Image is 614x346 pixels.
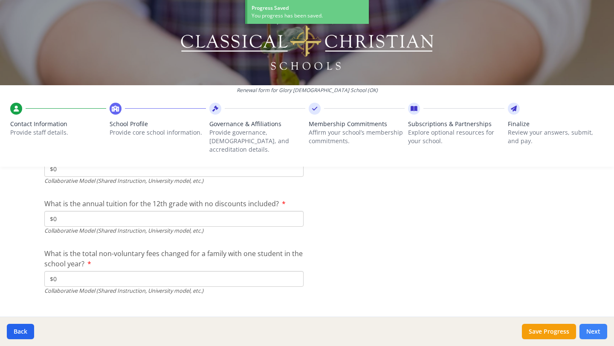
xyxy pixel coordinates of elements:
[579,324,607,339] button: Next
[252,12,365,20] div: You progress has been saved.
[44,199,279,208] span: What is the annual tuition for the 12th grade with no discounts included?
[522,324,576,339] button: Save Progress
[10,128,106,137] p: Provide staff details.
[7,324,34,339] button: Back
[180,13,435,72] img: Logo
[309,128,405,145] p: Affirm your school’s membership commitments.
[110,128,206,137] p: Provide core school information.
[44,287,304,295] div: Collaborative Model (Shared Instruction, University model, etc.)
[408,120,504,128] span: Subscriptions & Partnerships
[408,128,504,145] p: Explore optional resources for your school.
[44,227,304,235] div: Collaborative Model (Shared Instruction, University model, etc.)
[209,120,305,128] span: Governance & Affiliations
[209,128,305,154] p: Provide governance, [DEMOGRAPHIC_DATA], and accreditation details.
[110,120,206,128] span: School Profile
[44,177,304,185] div: Collaborative Model (Shared Instruction, University model, etc.)
[44,249,303,268] span: What is the total non-voluntary fees changed for a family with one student in the school year?
[508,128,604,145] p: Review your answers, submit, and pay.
[309,120,405,128] span: Membership Commitments
[10,120,106,128] span: Contact Information
[252,4,365,12] div: Progress Saved
[508,120,604,128] span: Finalize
